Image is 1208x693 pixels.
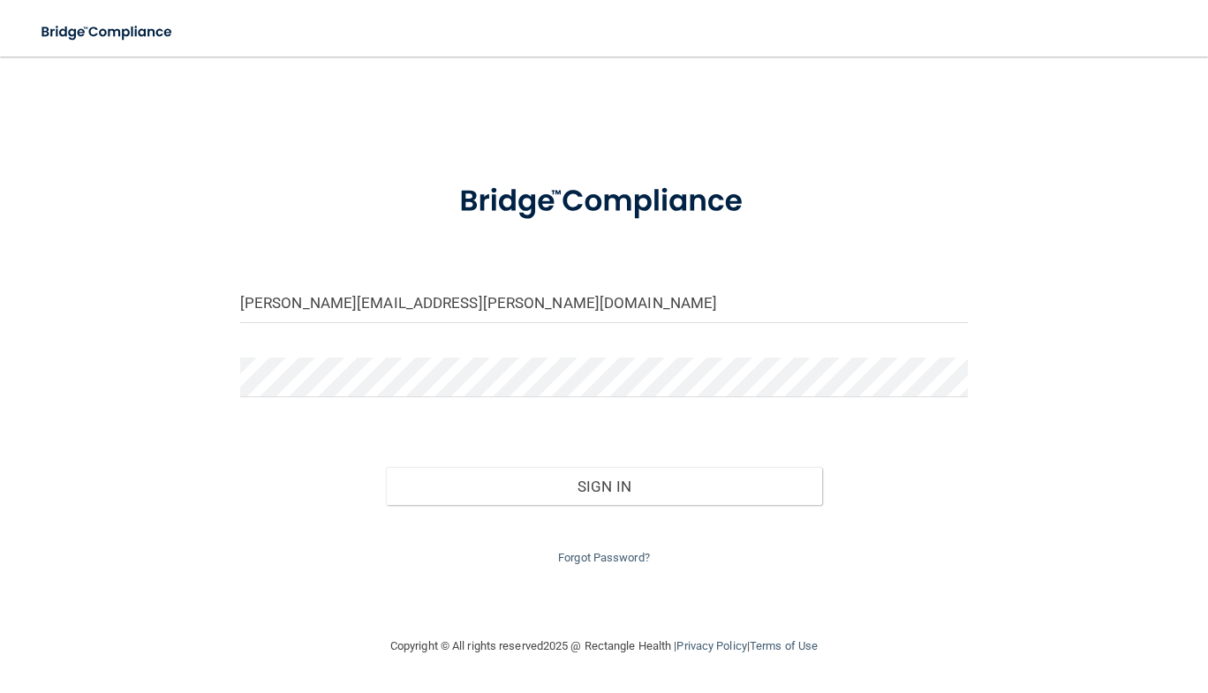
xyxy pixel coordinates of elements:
div: Copyright © All rights reserved 2025 @ Rectangle Health | | [282,618,926,674]
button: Sign In [386,467,823,506]
input: Email [240,283,968,323]
img: bridge_compliance_login_screen.278c3ca4.svg [26,14,189,50]
a: Forgot Password? [558,551,650,564]
a: Privacy Policy [676,639,746,652]
a: Terms of Use [750,639,818,652]
img: bridge_compliance_login_screen.278c3ca4.svg [428,162,779,241]
iframe: Drift Widget Chat Controller [902,568,1187,638]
